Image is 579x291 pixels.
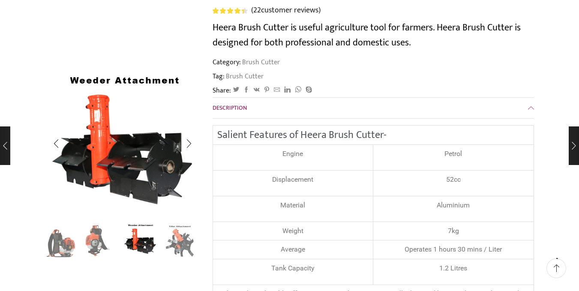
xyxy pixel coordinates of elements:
[213,57,280,67] span: Category:
[123,222,158,257] a: Weeder Ataachment
[43,223,79,258] img: Heera Brush Cutter
[83,223,118,257] li: 2 / 8
[213,20,521,51] span: Heera Brush Cutter is useful agriculture tool for farmers. Heera Brush Cutter is designed for bot...
[83,223,118,258] a: 4
[213,72,534,81] span: Tag:
[378,149,529,159] p: Petrol
[378,226,529,236] div: 7kg
[378,175,529,185] p: 52cc
[251,5,321,16] a: (22customer reviews)
[178,133,200,154] div: Next slide
[217,226,369,236] div: Weight
[213,8,244,14] span: Rated out of 5 based on customer ratings
[213,86,231,96] span: Share:
[217,175,369,185] p: Displacement
[225,72,264,81] a: Brush Cutter
[45,64,200,219] div: 3 / 8
[178,230,200,251] div: Next slide
[378,201,529,210] p: Aluminium
[217,264,369,273] div: Tank Capacity
[253,4,261,17] span: 22
[213,103,247,113] span: Description
[217,130,529,140] h2: Salient Features of Heera Brush Cutter-
[217,245,369,255] div: Average
[43,223,79,257] li: 1 / 8
[378,264,529,273] p: 1.2 Litres
[378,245,529,255] div: Operates 1 hours 30 mins / Liter
[123,223,158,257] li: 3 / 8
[162,223,198,258] a: Tiller Attachmnet
[241,57,280,68] a: Brush Cutter
[162,223,198,257] li: 4 / 8
[217,149,369,159] p: Engine
[213,98,534,118] a: Description
[213,8,249,14] span: 22
[45,133,67,154] div: Previous slide
[213,8,247,14] div: Rated 4.55 out of 5
[217,201,369,210] div: Material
